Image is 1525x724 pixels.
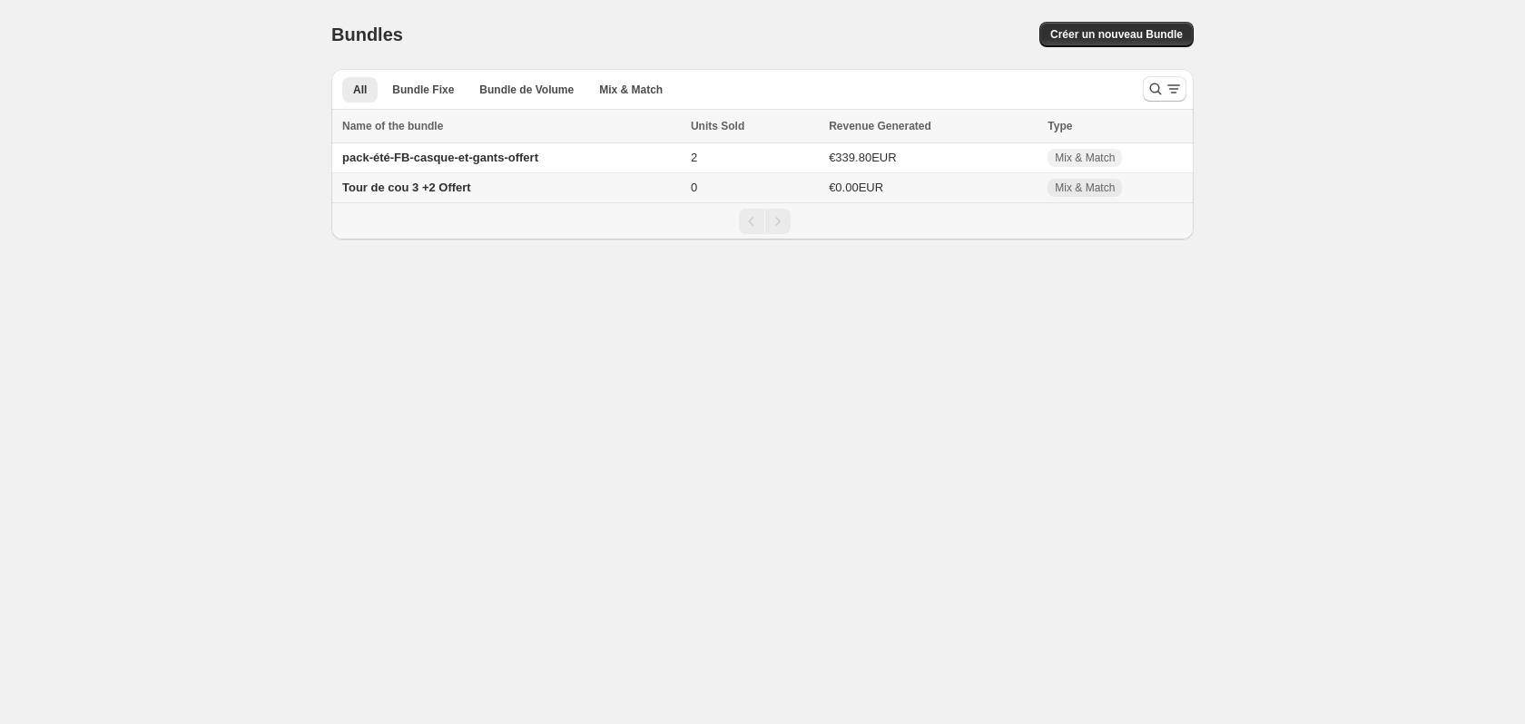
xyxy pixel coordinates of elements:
button: Units Sold [691,117,762,135]
span: Units Sold [691,117,744,135]
h1: Bundles [331,24,403,45]
div: Name of the bundle [342,117,680,135]
nav: Pagination [331,202,1194,240]
button: Créer un nouveau Bundle [1039,22,1194,47]
span: Mix & Match [599,83,663,97]
span: All [353,83,367,97]
button: Revenue Generated [829,117,949,135]
span: Mix & Match [1055,181,1115,195]
button: Search and filter results [1143,76,1186,102]
span: €339.80EUR [829,151,896,164]
span: 2 [691,151,697,164]
span: Bundle Fixe [392,83,454,97]
span: €0.00EUR [829,181,883,194]
span: 0 [691,181,697,194]
span: Tour de cou 3 +2 Offert [342,181,471,194]
span: Mix & Match [1055,151,1115,165]
span: Revenue Generated [829,117,931,135]
span: Créer un nouveau Bundle [1050,27,1183,42]
span: pack-été-FB-casque-et-gants-offert [342,151,538,164]
span: Bundle de Volume [479,83,574,97]
div: Type [1048,117,1183,135]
